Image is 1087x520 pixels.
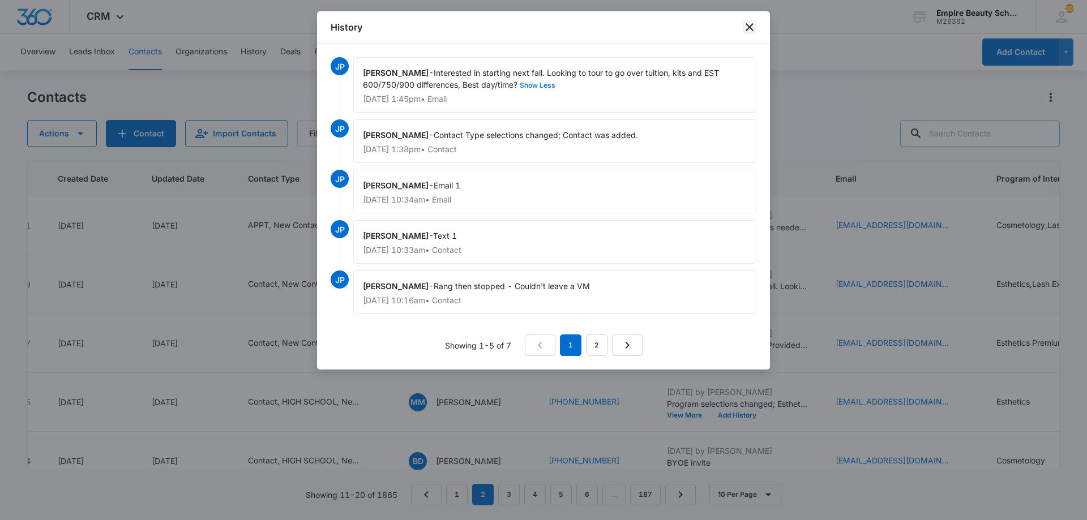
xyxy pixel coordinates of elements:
span: JP [331,170,349,188]
div: - [353,57,756,113]
span: [PERSON_NAME] [363,68,429,78]
button: Show Less [517,82,558,89]
button: close [743,20,756,34]
a: Next Page [612,334,643,356]
span: [PERSON_NAME] [363,130,429,140]
span: [PERSON_NAME] [363,181,429,190]
span: Interested in starting next fall. Looking to tour to go over tuition, kits and EST 600/750/900 di... [363,68,721,89]
em: 1 [560,334,581,356]
span: [PERSON_NAME] [363,281,429,291]
p: Showing 1-5 of 7 [445,339,511,351]
span: JP [331,220,349,238]
div: - [353,170,756,213]
span: JP [331,119,349,137]
span: Text 1 [433,231,457,240]
span: Contact Type selections changed; Contact was added. [434,130,638,140]
div: - [353,220,756,264]
p: [DATE] 1:45pm • Email [363,95,747,103]
p: [DATE] 10:34am • Email [363,196,747,204]
h1: History [331,20,362,34]
p: [DATE] 10:16am • Contact [363,296,747,304]
span: [PERSON_NAME] [363,231,429,240]
nav: Pagination [525,334,643,356]
span: Email 1 [434,181,460,190]
span: Rang then stopped - Couldn't leave a VM [434,281,590,291]
span: JP [331,57,349,75]
p: [DATE] 10:33am • Contact [363,246,747,254]
span: JP [331,270,349,289]
a: Page 2 [586,334,607,356]
p: [DATE] 1:38pm • Contact [363,145,747,153]
div: - [353,119,756,163]
div: - [353,270,756,314]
